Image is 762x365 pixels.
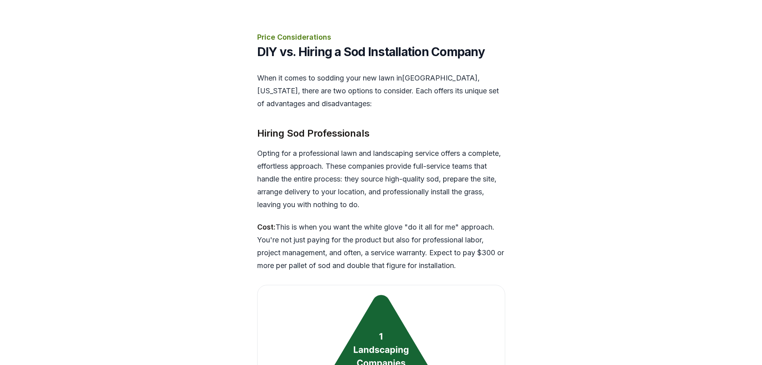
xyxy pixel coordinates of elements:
[257,44,505,59] h2: DIY vs. Hiring a Sod Installation Company
[257,221,505,272] p: This is when you want the white glove "do it all for me" approach. You're not just paying for the...
[257,223,276,231] strong: Cost:
[257,126,505,141] h3: Hiring Sod Professionals
[257,72,505,110] p: When it comes to sodding your new lawn in [GEOGRAPHIC_DATA] , [US_STATE] , there are two options ...
[257,32,505,43] p: Price Considerations
[257,147,505,211] p: Opting for a professional lawn and landscaping service offers a complete, effortless approach. Th...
